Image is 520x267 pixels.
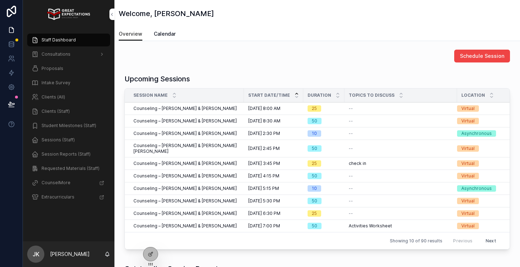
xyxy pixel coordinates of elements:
[41,180,70,186] span: CounselMore
[41,137,75,143] span: Sessions (Staff)
[349,161,366,166] span: check in
[133,198,237,204] span: Counseling – [PERSON_NAME] & [PERSON_NAME]
[248,161,280,166] span: [DATE] 3:45 PM
[312,185,317,192] div: 10
[133,161,237,166] span: Counseling – [PERSON_NAME] & [PERSON_NAME]
[119,30,142,37] span: Overview
[41,123,96,129] span: Student Milestones (Staff)
[248,211,280,216] span: [DATE] 6:30 PM
[349,186,353,191] span: --
[27,105,110,118] a: Clients (Staff)
[308,92,331,98] span: Duration
[27,34,110,46] a: Staff Dashboard
[41,51,70,57] span: Consultations
[27,91,110,104] a: Clients (All)
[133,92,168,98] span: Session Name
[349,211,353,216] span: --
[119,27,142,41] a: Overview
[41,94,65,100] span: Clients (All)
[349,146,353,151] span: --
[248,146,280,151] span: [DATE] 2:45 PM
[312,198,317,204] div: 50
[312,210,317,217] div: 25
[349,198,353,204] span: --
[133,186,237,191] span: Counseling – [PERSON_NAME] & [PERSON_NAME]
[27,191,110,203] a: Extracurriculars
[248,173,279,179] span: [DATE] 4:15 PM
[461,105,475,112] div: Virtual
[41,166,99,171] span: Requested Materials (Staff)
[461,223,475,229] div: Virtual
[41,109,70,114] span: Clients (Staff)
[27,162,110,175] a: Requested Materials (Staff)
[460,52,504,60] span: Schedule Session
[312,130,317,137] div: 10
[461,118,475,124] div: Virtual
[248,92,290,98] span: Start Date/Time
[124,74,190,84] h1: Upcoming Sessions
[312,118,317,124] div: 50
[248,186,279,191] span: [DATE] 5:15 PM
[248,118,280,124] span: [DATE] 8:30 AM
[41,80,70,86] span: Intake Survey
[154,27,176,42] a: Calendar
[133,118,237,124] span: Counseling – [PERSON_NAME] & [PERSON_NAME]
[461,210,475,217] div: Virtual
[27,148,110,161] a: Session Reports (Staff)
[461,185,492,192] div: Asynchronous
[248,198,280,204] span: [DATE] 5:30 PM
[349,106,353,111] span: --
[154,30,176,37] span: Calendar
[41,37,76,43] span: Staff Dashboard
[461,198,475,204] div: Virtual
[50,251,90,258] p: [PERSON_NAME]
[454,50,510,62] button: Schedule Session
[248,106,280,111] span: [DATE] 8:00 AM
[349,118,353,124] span: --
[133,131,237,136] span: Counseling – [PERSON_NAME] & [PERSON_NAME]
[133,223,237,229] span: Counseling – [PERSON_NAME] & [PERSON_NAME]
[27,48,110,61] a: Consultations
[119,9,214,19] h1: Welcome, [PERSON_NAME]
[47,9,90,20] img: App logo
[349,92,394,98] span: Topics to discuss
[133,106,237,111] span: Counseling – [PERSON_NAME] & [PERSON_NAME]
[349,223,392,229] span: Activities Worksheet
[27,176,110,189] a: CounselMore
[27,76,110,89] a: Intake Survey
[312,160,317,167] div: 25
[461,145,475,152] div: Virtual
[461,92,485,98] span: Location
[349,131,353,136] span: --
[481,235,501,246] button: Next
[133,173,237,179] span: Counseling – [PERSON_NAME] & [PERSON_NAME]
[390,238,442,244] span: Showing 10 of 90 results
[349,173,353,179] span: --
[41,151,90,157] span: Session Reports (Staff)
[312,105,317,112] div: 25
[27,133,110,146] a: Sessions (Staff)
[461,173,475,179] div: Virtual
[27,62,110,75] a: Proposals
[133,211,237,216] span: Counseling – [PERSON_NAME] & [PERSON_NAME]
[41,194,74,200] span: Extracurriculars
[248,131,280,136] span: [DATE] 2:30 PM
[312,145,317,152] div: 50
[248,223,280,229] span: [DATE] 7:00 PM
[41,66,63,71] span: Proposals
[133,143,240,154] span: Counseling – [PERSON_NAME] & [PERSON_NAME] [PERSON_NAME]
[33,250,39,258] span: JK
[461,130,492,137] div: Asynchronous
[461,160,475,167] div: Virtual
[27,119,110,132] a: Student Milestones (Staff)
[23,29,114,213] div: scrollable content
[312,223,317,229] div: 50
[312,173,317,179] div: 50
